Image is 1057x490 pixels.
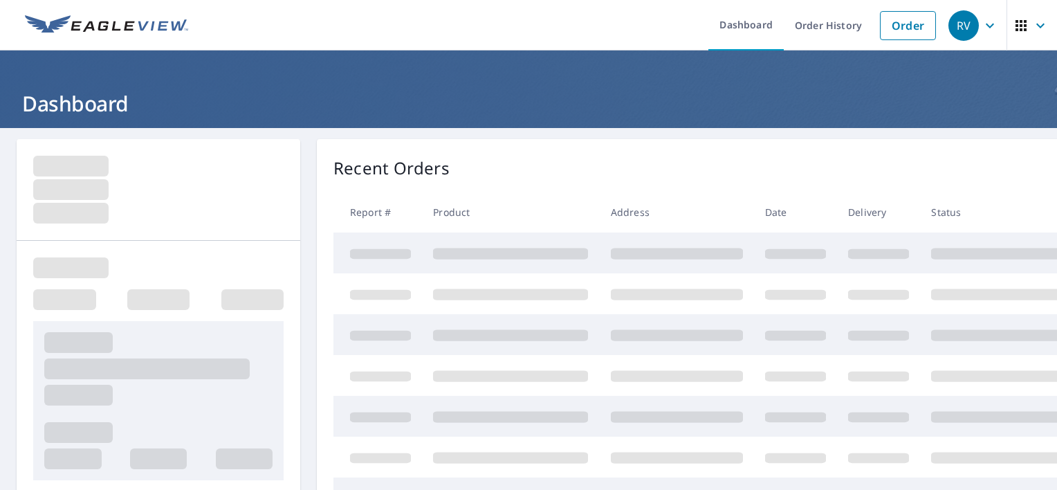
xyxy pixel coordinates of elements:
[837,192,920,233] th: Delivery
[600,192,754,233] th: Address
[25,15,188,36] img: EV Logo
[17,89,1040,118] h1: Dashboard
[754,192,837,233] th: Date
[333,156,450,181] p: Recent Orders
[880,11,936,40] a: Order
[422,192,599,233] th: Product
[333,192,422,233] th: Report #
[948,10,979,41] div: RV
